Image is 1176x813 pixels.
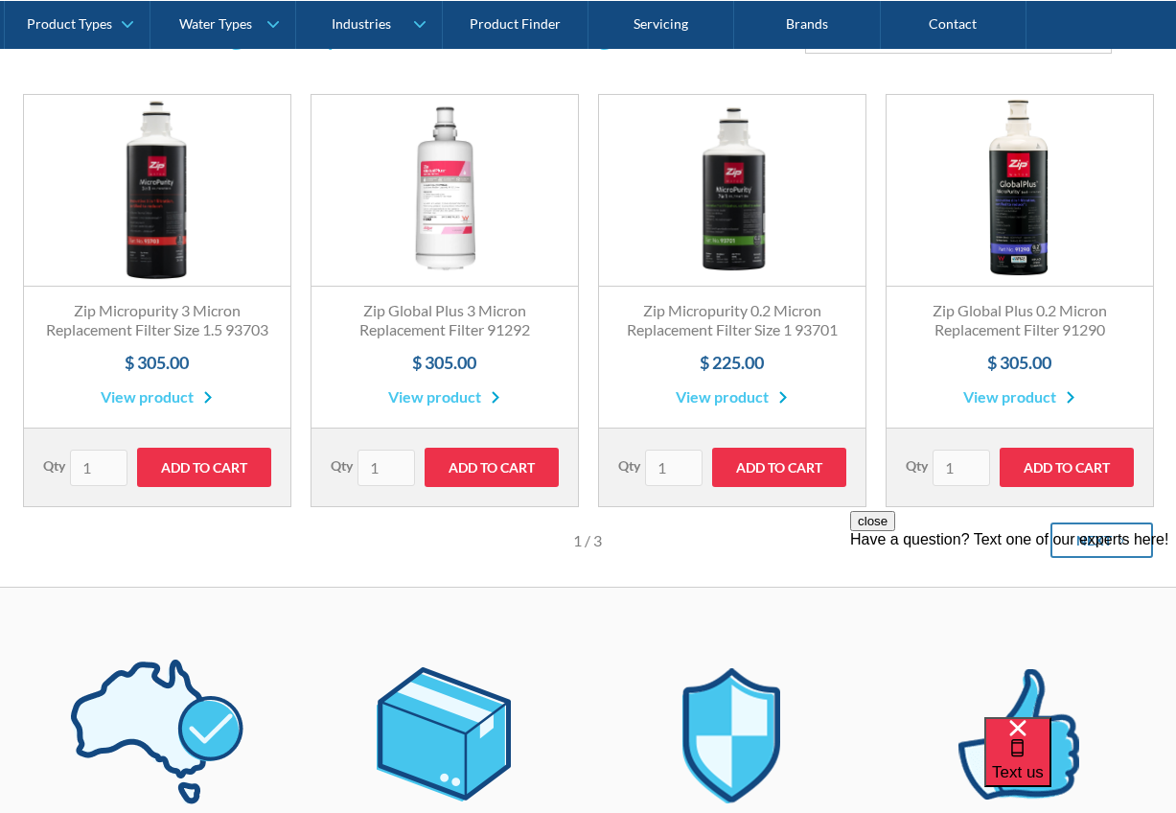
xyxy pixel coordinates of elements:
[332,15,391,32] div: Industries
[179,15,252,32] div: Water Types
[404,529,772,552] div: Page 1 of 3
[331,455,353,476] label: Qty
[618,301,846,341] h3: Zip Micropurity 0.2 Micron Replacement Filter Size 1 93701
[906,455,928,476] label: Qty
[43,350,271,376] h4: $ 305.00
[43,301,271,341] h3: Zip Micropurity 3 Micron Replacement Filter Size 1.5 93703
[850,511,1176,741] iframe: podium webchat widget prompt
[137,448,271,487] input: Add to Cart
[906,350,1134,376] h4: $ 305.00
[963,385,1075,408] a: View product
[331,301,559,341] h3: Zip Global Plus 3 Micron Replacement Filter 91292
[618,350,846,376] h4: $ 225.00
[676,385,788,408] a: View product
[984,717,1176,813] iframe: podium webchat widget bubble
[712,448,846,487] input: Add to Cart
[101,385,213,408] a: View product
[388,385,500,408] a: View product
[43,455,65,476] label: Qty
[425,448,559,487] input: Add to Cart
[906,301,1134,341] h3: Zip Global Plus 0.2 Micron Replacement Filter 91290
[23,507,1154,558] div: List
[27,15,112,32] div: Product Types
[1000,448,1134,487] input: Add to Cart
[618,455,640,476] label: Qty
[331,350,559,376] h4: $ 305.00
